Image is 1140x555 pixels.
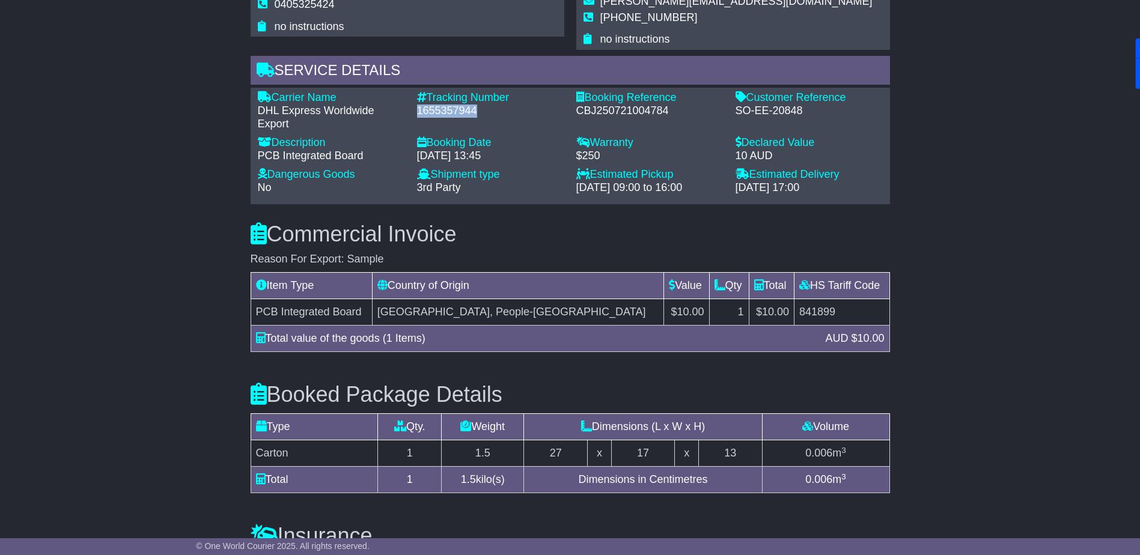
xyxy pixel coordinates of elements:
[576,181,724,195] div: [DATE] 09:00 to 16:00
[749,272,794,299] td: Total
[736,105,883,118] div: SO-EE-20848
[250,330,820,347] div: Total value of the goods (1 Items)
[251,524,890,548] h3: Insurance
[251,253,890,266] div: Reason For Export: Sample
[524,440,588,467] td: 27
[251,383,890,407] h3: Booked Package Details
[417,136,564,150] div: Booking Date
[258,181,272,193] span: No
[461,473,476,485] span: 1.5
[251,414,378,440] td: Type
[588,440,611,467] td: x
[417,168,564,181] div: Shipment type
[524,414,762,440] td: Dimensions (L x W x H)
[675,440,698,467] td: x
[442,414,524,440] td: Weight
[805,447,832,459] span: 0.006
[762,467,889,493] td: m
[794,299,889,325] td: 841899
[251,467,378,493] td: Total
[576,168,724,181] div: Estimated Pickup
[664,272,709,299] td: Value
[258,136,405,150] div: Description
[762,440,889,467] td: m
[258,150,405,163] div: PCB Integrated Board
[251,299,372,325] td: PCB Integrated Board
[417,105,564,118] div: 1655357944
[196,541,370,551] span: © One World Courier 2025. All rights reserved.
[372,272,664,299] td: Country of Origin
[442,467,524,493] td: kilo(s)
[524,467,762,493] td: Dimensions in Centimetres
[600,33,670,45] span: no instructions
[251,272,372,299] td: Item Type
[378,440,442,467] td: 1
[819,330,890,347] div: AUD $10.00
[378,467,442,493] td: 1
[600,11,698,23] span: [PHONE_NUMBER]
[251,440,378,467] td: Carton
[736,181,883,195] div: [DATE] 17:00
[275,20,344,32] span: no instructions
[417,181,461,193] span: 3rd Party
[611,440,675,467] td: 17
[762,414,889,440] td: Volume
[417,150,564,163] div: [DATE] 13:45
[576,136,724,150] div: Warranty
[736,91,883,105] div: Customer Reference
[664,299,709,325] td: $10.00
[417,91,564,105] div: Tracking Number
[736,168,883,181] div: Estimated Delivery
[841,446,846,455] sup: 3
[576,105,724,118] div: CBJ250721004784
[736,150,883,163] div: 10 AUD
[372,299,664,325] td: [GEOGRAPHIC_DATA], People-[GEOGRAPHIC_DATA]
[576,150,724,163] div: $250
[258,168,405,181] div: Dangerous Goods
[805,473,832,485] span: 0.006
[736,136,883,150] div: Declared Value
[749,299,794,325] td: $10.00
[258,105,405,130] div: DHL Express Worldwide Export
[794,272,889,299] td: HS Tariff Code
[709,272,749,299] td: Qty
[698,440,762,467] td: 13
[251,222,890,246] h3: Commercial Invoice
[258,91,405,105] div: Carrier Name
[251,56,890,88] div: Service Details
[709,299,749,325] td: 1
[576,91,724,105] div: Booking Reference
[378,414,442,440] td: Qty.
[841,472,846,481] sup: 3
[442,440,524,467] td: 1.5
